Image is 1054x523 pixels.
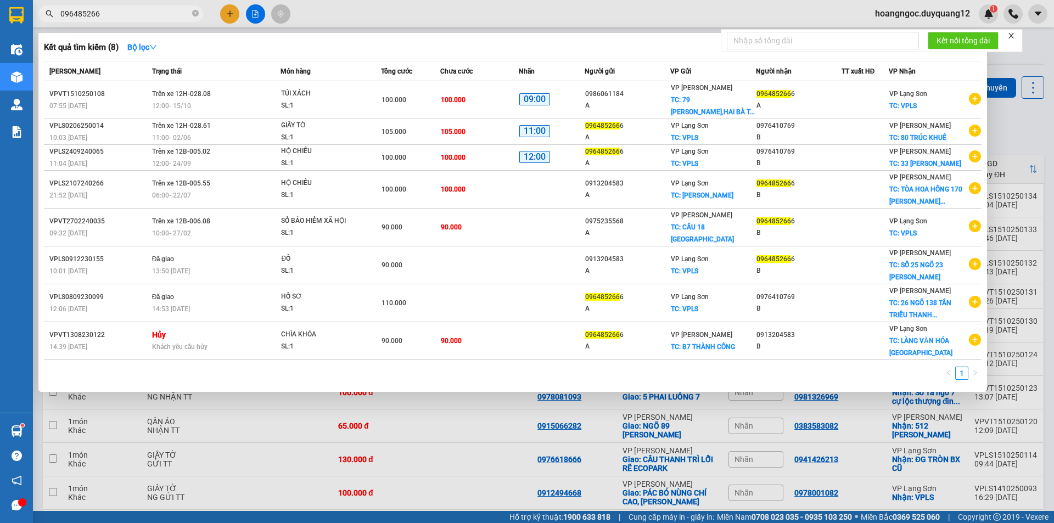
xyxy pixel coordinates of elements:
[441,337,462,345] span: 90.000
[889,325,927,333] span: VP Lạng Sơn
[382,154,406,161] span: 100.000
[756,216,841,227] div: 6
[49,305,87,313] span: 12:06 [DATE]
[382,337,402,345] span: 90.000
[11,71,23,83] img: warehouse-icon
[889,102,917,110] span: TC: VPLS
[889,148,951,155] span: VP [PERSON_NAME]
[756,178,841,189] div: 6
[192,9,199,19] span: close-circle
[49,134,87,142] span: 10:03 [DATE]
[756,329,841,341] div: 0913204583
[152,255,175,263] span: Đã giao
[756,227,841,239] div: B
[49,178,149,189] div: VPLS2107240266
[149,43,157,51] span: down
[942,367,955,380] button: left
[969,125,981,137] span: plus-circle
[585,293,620,301] span: 096485266
[756,255,791,263] span: 096485266
[585,189,670,201] div: A
[152,343,208,351] span: Khách yêu cầu hủy
[382,299,406,307] span: 110.000
[889,217,927,225] span: VP Lạng Sơn
[756,100,841,111] div: A
[585,68,615,75] span: Người gửi
[382,185,406,193] span: 100.000
[49,146,149,158] div: VPLS2409240065
[889,261,943,281] span: TC: SỐ 25 NGÕ 23 [PERSON_NAME]
[281,215,363,227] div: SỔ BẢO HIỂM XÃ HỘI
[9,7,24,24] img: logo-vxr
[671,84,732,92] span: VP [PERSON_NAME]
[281,132,363,144] div: SL: 1
[441,154,466,161] span: 100.000
[382,261,402,269] span: 90.000
[585,265,670,277] div: A
[281,303,363,315] div: SL: 1
[152,122,211,130] span: Trên xe 12H-028.61
[671,293,709,301] span: VP Lạng Sơn
[441,96,466,104] span: 100.000
[49,343,87,351] span: 14:39 [DATE]
[671,267,698,275] span: TC: VPLS
[671,192,733,199] span: TC: [PERSON_NAME]
[585,329,670,341] div: 6
[671,134,698,142] span: TC: VPLS
[11,425,23,437] img: warehouse-icon
[889,134,946,142] span: TC: 80 TRÚC KHUÊ
[889,287,951,295] span: VP [PERSON_NAME]
[969,93,981,105] span: plus-circle
[889,90,927,98] span: VP Lạng Sơn
[49,254,149,265] div: VPLS0912230155
[152,217,210,225] span: Trên xe 12B-006.08
[49,267,87,275] span: 10:01 [DATE]
[889,229,917,237] span: TC: VPLS
[585,88,670,100] div: 0986061184
[585,158,670,169] div: A
[956,367,968,379] a: 1
[152,330,166,339] strong: Hủy
[889,185,962,205] span: TC: TÒA HOA HỒNG 170 [PERSON_NAME]...
[152,229,191,237] span: 10:00 - 27/02
[381,68,412,75] span: Tổng cước
[756,341,841,352] div: B
[49,102,87,110] span: 07:55 [DATE]
[671,223,734,243] span: TC: CẦU 18 [GEOGRAPHIC_DATA]
[756,189,841,201] div: B
[60,8,190,20] input: Tìm tên, số ĐT hoặc mã đơn
[942,367,955,380] li: Previous Page
[382,96,406,104] span: 100.000
[756,217,791,225] span: 096485266
[968,367,982,380] button: right
[585,148,620,155] span: 096485266
[441,128,466,136] span: 105.000
[152,179,210,187] span: Trên xe 12B-005.55
[937,35,990,47] span: Kết nối tổng đài
[756,179,791,187] span: 096485266
[11,126,23,138] img: solution-icon
[756,120,841,132] div: 0976410769
[281,227,363,239] div: SL: 1
[969,258,981,270] span: plus-circle
[49,229,87,237] span: 09:32 [DATE]
[519,151,550,164] span: 12:00
[889,337,952,357] span: TC: LÀNG VĂN HÓA [GEOGRAPHIC_DATA]
[585,331,620,339] span: 096485266
[756,265,841,277] div: B
[152,267,190,275] span: 13:50 [DATE]
[44,42,119,53] h3: Kết quả tìm kiếm ( 8 )
[671,305,698,313] span: TC: VPLS
[152,148,210,155] span: Trên xe 12B-005.02
[49,120,149,132] div: VPLS0206250014
[152,68,182,75] span: Trạng thái
[889,68,916,75] span: VP Nhận
[756,88,841,100] div: 6
[519,93,550,106] span: 09:00
[12,451,22,461] span: question-circle
[671,331,732,339] span: VP [PERSON_NAME]
[281,291,363,303] div: HỒ SƠ
[671,96,755,116] span: TC: 79 [PERSON_NAME],HAI BÀ T...
[969,296,981,308] span: plus-circle
[585,178,670,189] div: 0913204583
